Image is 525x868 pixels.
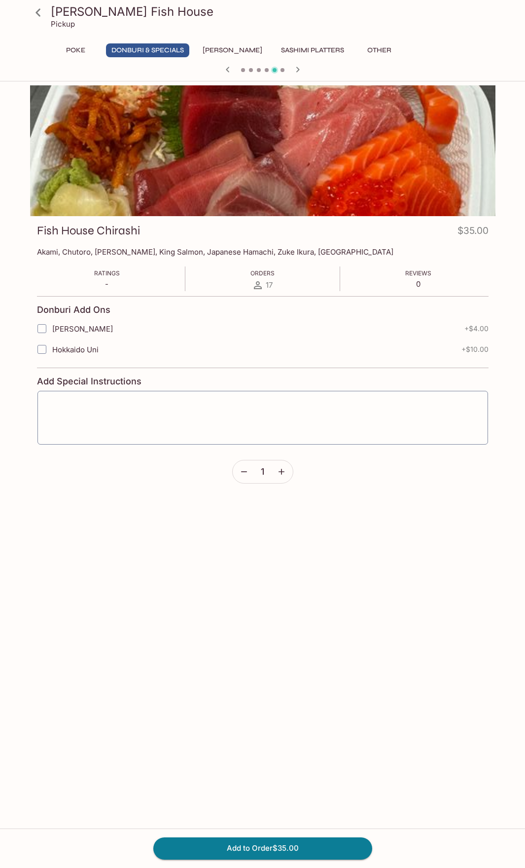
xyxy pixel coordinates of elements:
[250,269,275,277] span: Orders
[405,269,431,277] span: Reviews
[30,85,495,216] div: Fish House Chirashi
[37,376,489,387] h4: Add Special Instructions
[357,43,402,57] button: Other
[266,280,273,290] span: 17
[261,466,264,477] span: 1
[461,345,489,353] span: + $10.00
[457,223,489,242] h4: $35.00
[94,269,120,277] span: Ratings
[54,43,98,57] button: Poke
[52,345,99,354] span: Hokkaido Uni
[51,19,75,29] p: Pickup
[405,279,431,289] p: 0
[37,304,110,315] h4: Donburi Add Ons
[276,43,350,57] button: Sashimi Platters
[51,4,491,19] h3: [PERSON_NAME] Fish House
[464,325,489,333] span: + $4.00
[153,837,372,859] button: Add to Order$35.00
[52,324,113,334] span: [PERSON_NAME]
[37,247,489,257] p: Akami, Chutoro, [PERSON_NAME], King Salmon, Japanese Hamachi, Zuke Ikura, [GEOGRAPHIC_DATA]
[94,279,120,289] p: -
[37,223,140,238] h3: Fish House Chirashi
[106,43,189,57] button: Donburi & Specials
[197,43,268,57] button: [PERSON_NAME]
